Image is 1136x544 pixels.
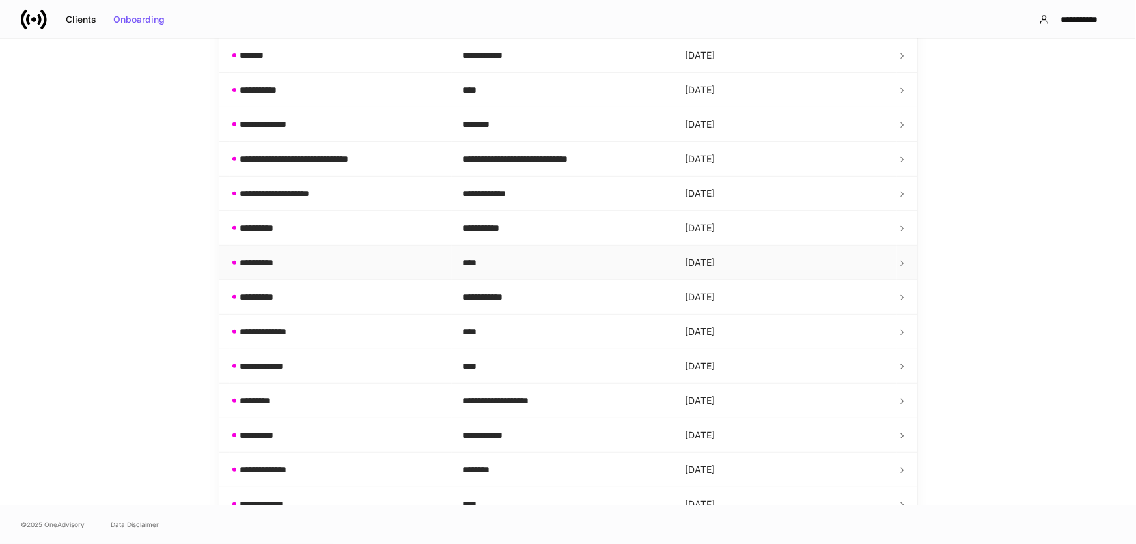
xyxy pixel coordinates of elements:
[674,177,897,211] td: [DATE]
[674,453,897,487] td: [DATE]
[674,142,897,177] td: [DATE]
[111,519,159,530] a: Data Disclaimer
[105,9,173,30] button: Onboarding
[674,211,897,246] td: [DATE]
[674,384,897,418] td: [DATE]
[674,315,897,349] td: [DATE]
[674,487,897,522] td: [DATE]
[674,280,897,315] td: [DATE]
[57,9,105,30] button: Clients
[66,15,96,24] div: Clients
[674,73,897,107] td: [DATE]
[674,38,897,73] td: [DATE]
[674,418,897,453] td: [DATE]
[674,246,897,280] td: [DATE]
[674,349,897,384] td: [DATE]
[113,15,165,24] div: Onboarding
[21,519,85,530] span: © 2025 OneAdvisory
[674,107,897,142] td: [DATE]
